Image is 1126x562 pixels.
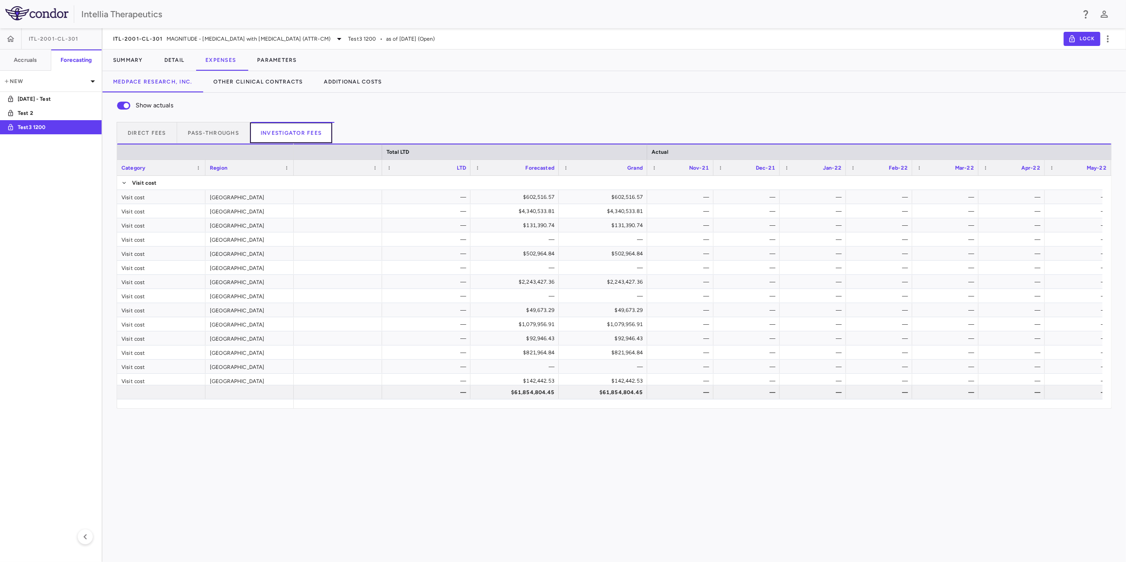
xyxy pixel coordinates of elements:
button: Pass-throughs [177,122,250,143]
div: — [721,317,775,331]
div: — [1053,232,1107,247]
div: — [655,232,709,247]
div: — [854,303,908,317]
div: — [1053,247,1107,261]
div: — [1053,218,1107,232]
div: — [986,385,1040,399]
div: — [655,218,709,232]
div: — [920,303,974,317]
button: Parameters [246,49,307,71]
div: Visit cost [117,204,205,218]
div: — [788,289,842,303]
div: — [986,374,1040,388]
div: [GEOGRAPHIC_DATA] [205,275,294,289]
div: — [854,204,908,218]
div: — [478,289,554,303]
span: Visit cost [132,176,157,190]
div: — [986,331,1040,346]
p: New [4,77,87,85]
div: — [721,346,775,360]
span: Mar-22 [955,165,974,171]
div: — [986,218,1040,232]
div: — [655,247,709,261]
div: — [390,204,466,218]
button: Summary [102,49,154,71]
div: — [1053,317,1107,331]
div: — [721,218,775,232]
span: Category [121,165,145,171]
span: Show actuals [136,101,174,110]
div: [GEOGRAPHIC_DATA] [205,346,294,359]
div: — [854,374,908,388]
div: — [788,303,842,317]
div: Visit cost [117,275,205,289]
div: — [854,331,908,346]
div: — [721,275,775,289]
div: — [390,317,466,331]
div: — [721,303,775,317]
span: MAGNITUDE - [MEDICAL_DATA] with [MEDICAL_DATA] (ATTR-CM) [167,35,330,43]
div: [GEOGRAPHIC_DATA] [205,374,294,387]
div: $4,340,533.81 [478,204,554,218]
div: [GEOGRAPHIC_DATA] [205,204,294,218]
div: — [788,247,842,261]
div: — [390,218,466,232]
div: — [567,360,643,374]
div: — [788,218,842,232]
div: — [390,346,466,360]
div: — [854,385,908,399]
div: — [920,204,974,218]
div: — [920,317,974,331]
div: $2,243,427.36 [478,275,554,289]
div: $92,946.43 [567,331,643,346]
div: — [986,261,1040,275]
div: — [986,360,1040,374]
span: Feb-22 [889,165,908,171]
div: — [655,360,709,374]
div: — [986,190,1040,204]
div: — [788,261,842,275]
div: — [478,261,554,275]
div: $61,854,804.45 [478,385,554,399]
div: — [1053,331,1107,346]
div: — [390,247,466,261]
div: — [986,232,1040,247]
div: — [390,289,466,303]
div: — [655,374,709,388]
span: Region [210,165,227,171]
div: — [854,346,908,360]
div: $502,964.84 [478,247,554,261]
button: Lock [1064,32,1100,46]
h6: Accruals [14,56,37,64]
div: — [390,385,466,399]
div: — [1053,360,1107,374]
div: — [788,374,842,388]
div: — [854,232,908,247]
div: — [920,346,974,360]
div: — [854,190,908,204]
div: $502,964.84 [567,247,643,261]
div: — [721,247,775,261]
div: $92,946.43 [478,331,554,346]
label: Show actuals [112,96,174,115]
div: — [390,360,466,374]
div: — [721,385,775,399]
span: as of [DATE] (Open) [386,35,435,43]
div: — [854,317,908,331]
div: — [788,190,842,204]
div: — [1053,261,1107,275]
div: $602,516.57 [567,190,643,204]
div: — [1053,385,1107,399]
div: — [986,275,1040,289]
div: $131,390.74 [478,218,554,232]
div: Visit cost [117,360,205,373]
div: — [920,289,974,303]
span: ITL-2001-CL-301 [29,35,79,42]
span: Dec-21 [756,165,775,171]
div: Visit cost [117,303,205,317]
div: — [390,232,466,247]
div: — [478,360,554,374]
p: [DATE] - Test [18,95,83,103]
div: — [721,204,775,218]
div: $2,243,427.36 [567,275,643,289]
